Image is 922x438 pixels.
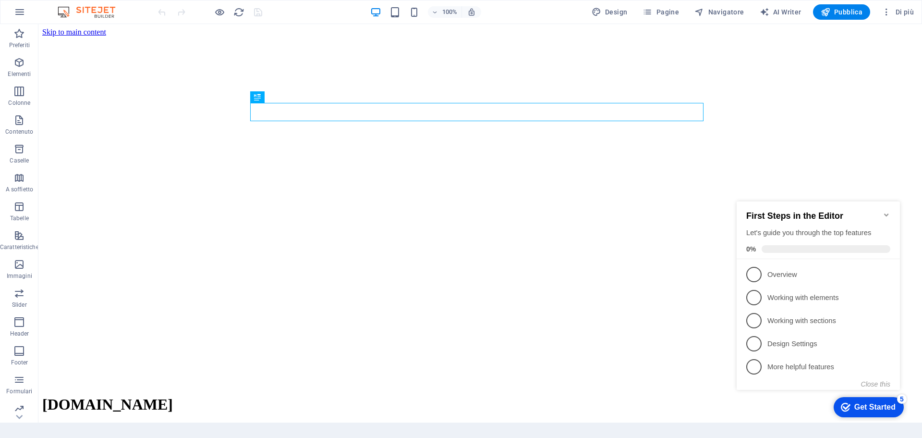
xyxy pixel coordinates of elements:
button: Design [588,4,631,20]
p: A soffietto [6,186,33,193]
p: Overview [35,81,150,91]
div: Design (Ctrl+Alt+Y) [588,4,631,20]
p: Working with sections [35,127,150,137]
button: Di più [878,4,918,20]
div: Minimize checklist [150,22,158,30]
span: Navigatore [694,7,744,17]
img: Editor Logo [55,6,127,18]
p: Colonne [8,99,30,107]
i: Quando ridimensioni, regola automaticamente il livello di zoom in modo che corrisponda al disposi... [467,8,476,16]
button: Pagine [639,4,683,20]
span: Pagine [643,7,679,17]
span: Pubblica [821,7,863,17]
span: AI Writer [760,7,801,17]
p: Contenuto [5,128,33,136]
p: Caselle [10,157,29,164]
p: Footer [11,359,28,366]
li: Working with elements [4,97,167,120]
span: Design [592,7,628,17]
div: Let's guide you through the top features [13,39,158,49]
p: Tabelle [10,214,29,222]
h6: 100% [442,6,458,18]
p: Header [10,330,29,338]
p: More helpful features [35,173,150,183]
div: 5 [164,205,174,215]
li: Design Settings [4,143,167,166]
div: Get Started [121,214,163,223]
li: More helpful features [4,166,167,189]
button: Pubblica [813,4,871,20]
button: 100% [428,6,462,18]
p: Formulari [6,388,32,395]
p: Working with elements [35,104,150,114]
p: Immagini [7,272,32,280]
span: [DOMAIN_NAME] [4,372,134,389]
button: Clicca qui per lasciare la modalità di anteprima e continuare la modifica [214,6,225,18]
p: Preferiti [9,41,30,49]
div: Get Started 5 items remaining, 0% complete [101,208,171,228]
a: Skip to main content [4,4,68,12]
span: 0% [13,56,29,64]
p: Design Settings [35,150,150,160]
button: Close this [128,191,158,199]
p: Slider [12,301,27,309]
i: Ricarica la pagina [233,7,244,18]
button: AI Writer [756,4,805,20]
button: reload [233,6,244,18]
p: Elementi [8,70,31,78]
h2: First Steps in the Editor [13,22,158,32]
button: Navigatore [691,4,748,20]
li: Working with sections [4,120,167,143]
li: Overview [4,74,167,97]
span: Di più [882,7,914,17]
